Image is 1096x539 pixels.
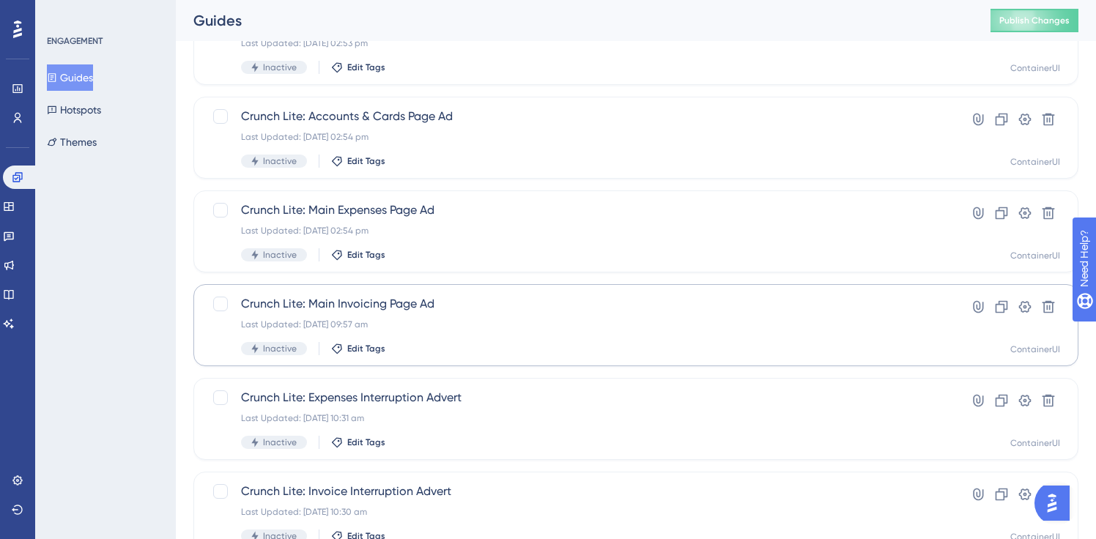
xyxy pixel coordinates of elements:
[241,506,914,518] div: Last Updated: [DATE] 10:30 am
[331,436,385,448] button: Edit Tags
[347,343,385,354] span: Edit Tags
[241,37,914,49] div: Last Updated: [DATE] 02:53 pm
[1010,62,1060,74] div: ContainerUI
[1010,343,1060,355] div: ContainerUI
[263,249,297,261] span: Inactive
[263,155,297,167] span: Inactive
[241,201,914,219] span: Crunch Lite: Main Expenses Page Ad
[331,155,385,167] button: Edit Tags
[241,295,914,313] span: Crunch Lite: Main Invoicing Page Ad
[999,15,1070,26] span: Publish Changes
[241,131,914,143] div: Last Updated: [DATE] 02:54 pm
[1034,481,1078,525] iframe: UserGuiding AI Assistant Launcher
[1010,437,1060,449] div: ContainerUI
[241,483,914,500] span: Crunch Lite: Invoice Interruption Advert
[1010,156,1060,168] div: ContainerUI
[347,155,385,167] span: Edit Tags
[241,389,914,406] span: Crunch Lite: Expenses Interruption Advert
[347,62,385,73] span: Edit Tags
[263,343,297,354] span: Inactive
[47,35,103,47] div: ENGAGEMENT
[241,225,914,237] div: Last Updated: [DATE] 02:54 pm
[47,64,93,91] button: Guides
[193,10,954,31] div: Guides
[241,319,914,330] div: Last Updated: [DATE] 09:57 am
[991,9,1078,32] button: Publish Changes
[347,436,385,448] span: Edit Tags
[263,436,297,448] span: Inactive
[263,62,297,73] span: Inactive
[347,249,385,261] span: Edit Tags
[241,108,914,125] span: Crunch Lite: Accounts & Cards Page Ad
[1010,250,1060,261] div: ContainerUI
[331,249,385,261] button: Edit Tags
[47,97,101,123] button: Hotspots
[47,129,97,155] button: Themes
[241,412,914,424] div: Last Updated: [DATE] 10:31 am
[331,343,385,354] button: Edit Tags
[34,4,92,21] span: Need Help?
[331,62,385,73] button: Edit Tags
